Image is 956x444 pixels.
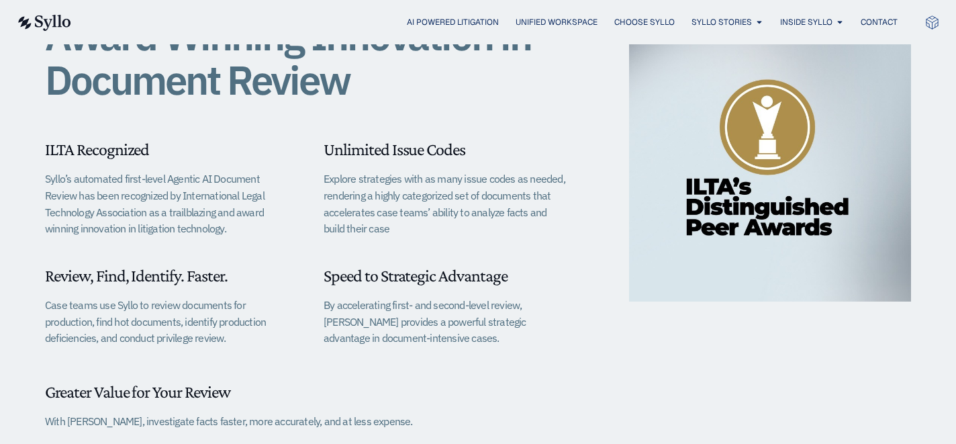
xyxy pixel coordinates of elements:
[16,15,71,31] img: syllo
[45,140,149,159] span: ILTA Recognized
[324,266,508,285] span: Speed to Strategic Advantage
[324,171,569,237] p: Explore strategies with as many issue codes as needed, rendering a highly categorized set of docu...
[614,16,675,28] a: Choose Syllo
[45,413,413,430] p: With [PERSON_NAME], investigate facts faster, more accurately, and at less expense.
[45,297,290,347] p: Case teams use Syllo to review documents for production, find hot documents, identify production ...
[407,16,499,28] a: AI Powered Litigation
[324,297,569,347] p: By accelerating first- and second-level review, [PERSON_NAME] provides a powerful strategic advan...
[691,16,752,28] a: Syllo Stories
[98,16,898,29] nav: Menu
[45,266,228,285] span: Review, Find, Identify. Faster.
[780,16,832,28] a: Inside Syllo
[629,19,911,302] img: ILTA Distinguished Peer Awards
[861,16,898,28] a: Contact
[45,13,569,102] h1: Award Winning Innovation in Document Review
[516,16,597,28] a: Unified Workspace
[324,140,465,159] span: Unlimited Issue Codes
[45,382,230,402] span: Greater Value for Your Review
[98,16,898,29] div: Menu Toggle
[45,171,290,237] p: Syllo’s automated first-level Agentic AI Document Review has been recognized by International Leg...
